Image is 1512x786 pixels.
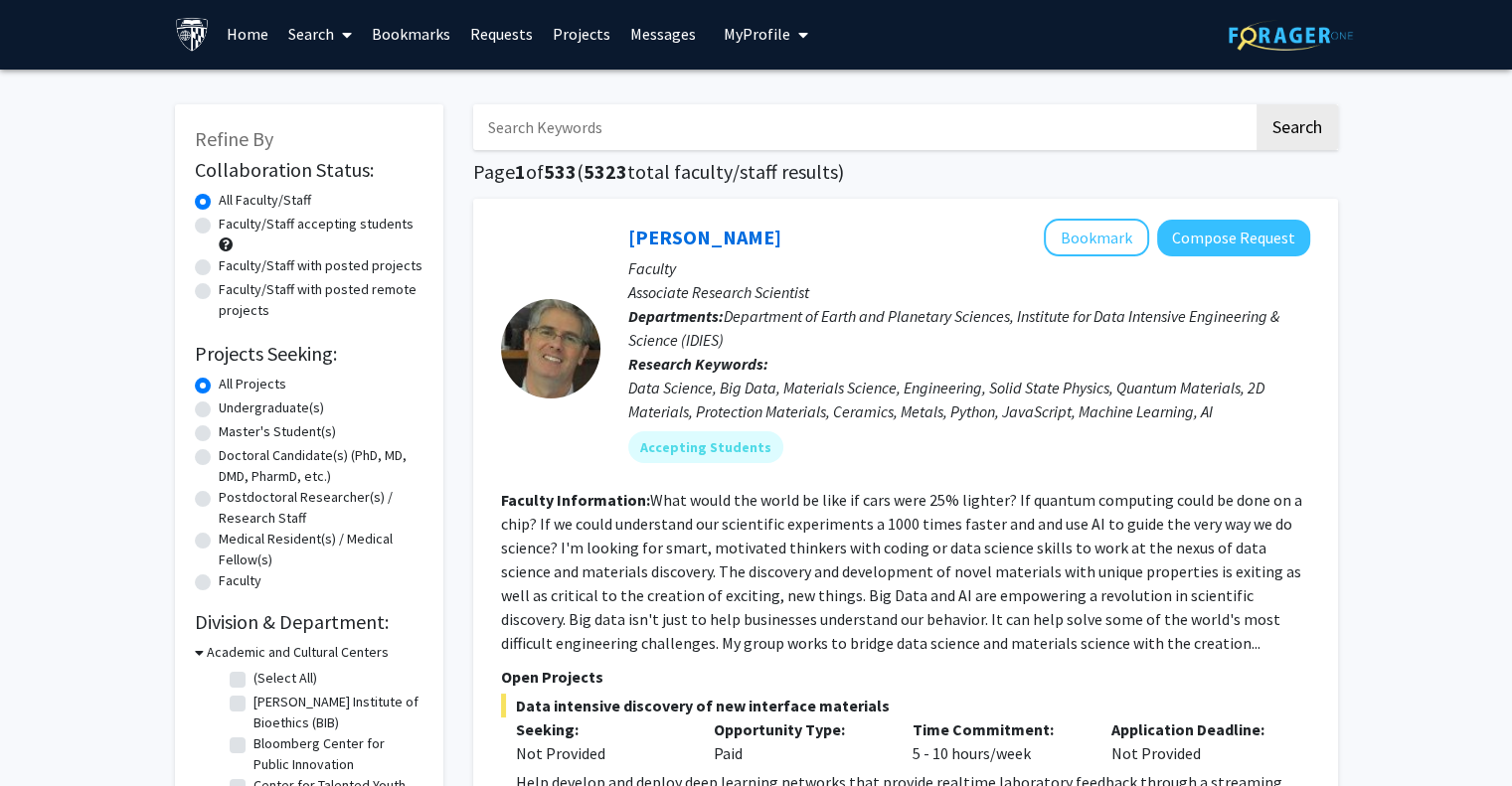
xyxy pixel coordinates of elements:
[544,159,577,184] span: 533
[501,694,1310,717] span: Data intensive discovery of new interface materials
[253,692,419,733] label: [PERSON_NAME] Institute of Bioethics (BIB)
[195,610,423,634] h2: Division & Department:
[175,17,210,52] img: Johns Hopkins University Logo
[628,280,1310,304] p: Associate Research Scientist
[219,445,423,487] label: Doctoral Candidate(s) (PhD, MD, DMD, PharmD, etc.)
[473,104,1254,150] input: Search Keywords
[1257,104,1338,150] button: Search
[219,570,261,591] label: Faculty
[1111,717,1280,741] p: Application Deadline:
[219,190,311,211] label: All Faculty/Staff
[473,160,1338,184] h1: Page of ( total faculty/staff results)
[501,490,1302,653] fg-read-more: What would the world be like if cars were 25% lighter? If quantum computing could be done on a ch...
[195,158,423,182] h2: Collaboration Status:
[253,668,317,689] label: (Select All)
[219,374,286,394] label: All Projects
[714,717,883,741] p: Opportunity Type:
[516,717,685,741] p: Seeking:
[1044,219,1149,256] button: Add David Elbert to Bookmarks
[195,342,423,366] h2: Projects Seeking:
[207,642,389,663] h3: Academic and Cultural Centers
[219,487,423,529] label: Postdoctoral Researcher(s) / Research Staff
[219,255,422,276] label: Faculty/Staff with posted projects
[219,529,423,570] label: Medical Resident(s) / Medical Fellow(s)
[253,733,419,775] label: Bloomberg Center for Public Innovation
[219,397,324,418] label: Undergraduate(s)
[195,126,273,151] span: Refine By
[1157,220,1310,256] button: Compose Request to David Elbert
[15,697,84,771] iframe: Chat
[219,279,423,321] label: Faculty/Staff with posted remote projects
[584,159,627,184] span: 5323
[1096,717,1295,765] div: Not Provided
[219,214,414,235] label: Faculty/Staff accepting students
[628,306,724,326] b: Departments:
[516,741,685,765] div: Not Provided
[1229,20,1353,51] img: ForagerOne Logo
[898,717,1096,765] div: 5 - 10 hours/week
[628,225,781,249] a: [PERSON_NAME]
[628,376,1310,423] div: Data Science, Big Data, Materials Science, Engineering, Solid State Physics, Quantum Materials, 2...
[501,665,1310,689] p: Open Projects
[628,256,1310,280] p: Faculty
[515,159,526,184] span: 1
[699,717,898,765] div: Paid
[501,490,650,510] b: Faculty Information:
[628,431,783,463] mat-chip: Accepting Students
[628,306,1279,350] span: Department of Earth and Planetary Sciences, Institute for Data Intensive Engineering & Science (I...
[219,421,336,442] label: Master's Student(s)
[724,24,790,44] span: My Profile
[913,717,1082,741] p: Time Commitment:
[628,354,768,374] b: Research Keywords:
